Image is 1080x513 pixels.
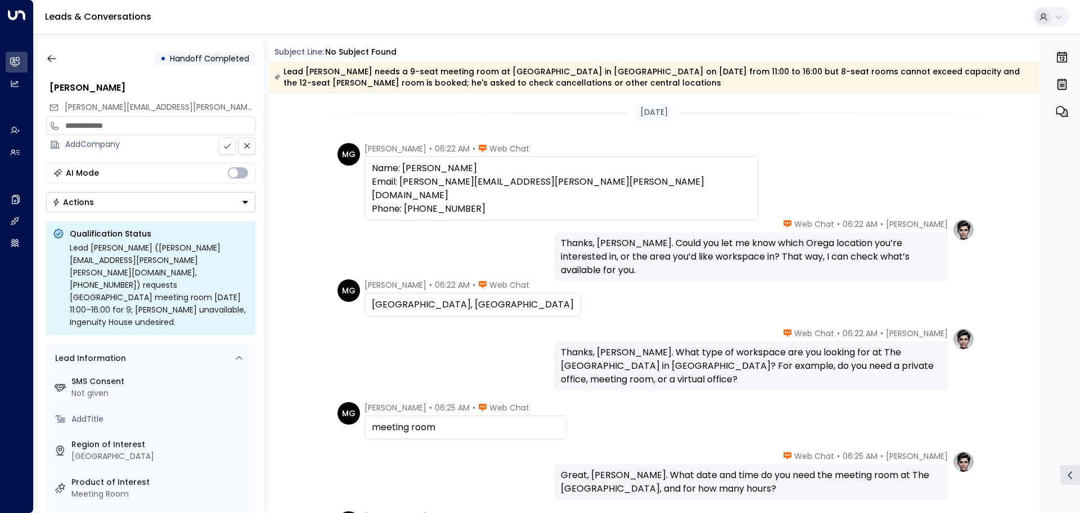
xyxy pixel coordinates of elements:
[794,328,834,339] span: Web Chat
[70,242,249,328] div: Lead [PERSON_NAME] ([PERSON_NAME][EMAIL_ADDRESS][PERSON_NAME][PERSON_NAME][DOMAIN_NAME], [PHONE_N...
[70,228,249,239] p: Qualification Status
[45,10,151,23] a: Leads & Conversations
[51,353,126,364] div: Lead Information
[364,402,426,413] span: [PERSON_NAME]
[160,48,166,69] div: •
[561,346,941,386] div: Thanks, [PERSON_NAME]. What type of workspace are you looking for at The [GEOGRAPHIC_DATA] in [GE...
[325,46,397,58] div: No subject found
[837,328,840,339] span: •
[337,402,360,425] div: MG
[489,143,529,154] span: Web Chat
[472,402,475,413] span: •
[372,421,560,434] div: meeting room
[636,104,673,121] div: [DATE]
[372,162,751,216] div: Name: [PERSON_NAME] Email: [PERSON_NAME][EMAIL_ADDRESS][PERSON_NAME][PERSON_NAME][DOMAIN_NAME] Ph...
[472,279,475,291] span: •
[337,279,360,302] div: MG
[561,237,941,277] div: Thanks, [PERSON_NAME]. Could you let me know which Orega location you’re interested in, or the ar...
[794,450,834,462] span: Web Chat
[435,143,470,154] span: 06:22 AM
[472,143,475,154] span: •
[886,328,948,339] span: [PERSON_NAME]
[837,218,840,230] span: •
[489,402,529,413] span: Web Chat
[71,439,251,450] label: Region of Interest
[49,81,255,95] div: [PERSON_NAME]
[952,218,975,241] img: profile-logo.png
[170,53,249,64] span: Handoff Completed
[843,450,877,462] span: 06:25 AM
[71,476,251,488] label: Product of Interest
[843,328,877,339] span: 06:22 AM
[65,101,255,113] span: martin.groves@amey.co.uk
[364,143,426,154] span: [PERSON_NAME]
[886,450,948,462] span: [PERSON_NAME]
[274,46,324,57] span: Subject Line:
[429,143,432,154] span: •
[880,450,883,462] span: •
[880,328,883,339] span: •
[71,488,251,500] div: Meeting Room
[952,328,975,350] img: profile-logo.png
[435,402,470,413] span: 06:25 AM
[429,402,432,413] span: •
[65,101,380,113] span: [PERSON_NAME][EMAIL_ADDRESS][PERSON_NAME][PERSON_NAME][DOMAIN_NAME]
[364,279,426,291] span: [PERSON_NAME]
[337,143,360,166] div: MG
[429,279,432,291] span: •
[372,298,574,311] div: [GEOGRAPHIC_DATA], [GEOGRAPHIC_DATA]
[71,387,251,399] div: Not given
[880,218,883,230] span: •
[561,469,941,496] div: Great, [PERSON_NAME]. What date and time do you need the meeting room at The [GEOGRAPHIC_DATA], a...
[794,218,834,230] span: Web Chat
[71,450,251,462] div: [GEOGRAPHIC_DATA]
[274,66,1033,88] div: Lead [PERSON_NAME] needs a 9-seat meeting room at [GEOGRAPHIC_DATA] in [GEOGRAPHIC_DATA] on [DATE...
[65,139,255,150] div: AddCompany
[843,218,877,230] span: 06:22 AM
[952,450,975,473] img: profile-logo.png
[71,376,251,387] label: SMS Consent
[435,279,470,291] span: 06:22 AM
[66,167,99,179] div: AI Mode
[46,192,255,212] div: Button group with a nested menu
[489,279,529,291] span: Web Chat
[71,413,251,425] div: AddTitle
[837,450,840,462] span: •
[46,192,255,212] button: Actions
[886,218,948,230] span: [PERSON_NAME]
[52,197,94,207] div: Actions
